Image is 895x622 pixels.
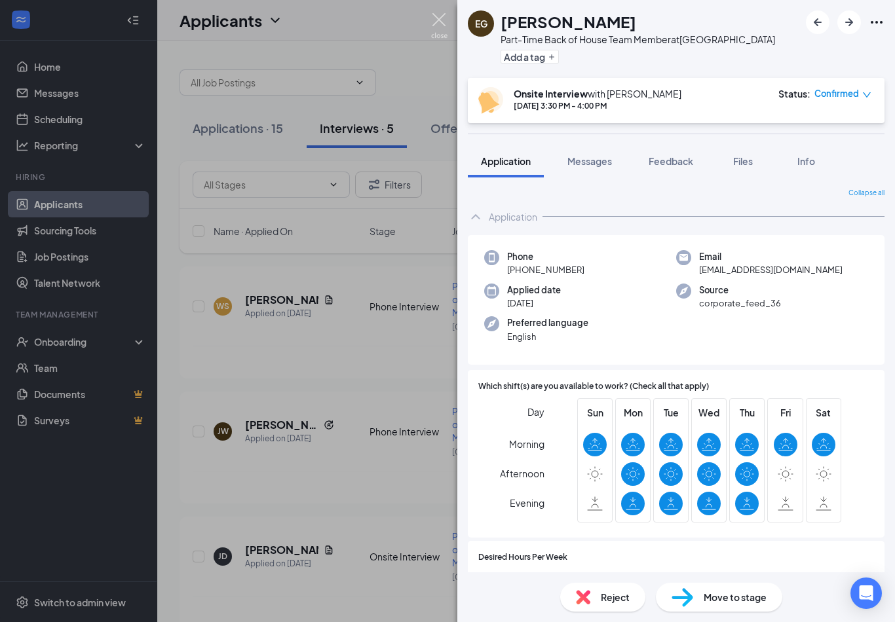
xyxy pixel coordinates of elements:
span: Which shift(s) are you available to work? (Check all that apply) [478,380,709,393]
button: ArrowLeftNew [806,10,829,34]
div: EG [475,17,487,30]
span: Applied date [507,284,561,297]
svg: ChevronUp [468,209,484,225]
span: English [507,330,588,343]
svg: Plus [548,53,556,61]
span: Info [797,155,815,167]
span: Feedback [649,155,693,167]
span: down [862,90,871,100]
span: Messages [567,155,612,167]
span: [DATE] [507,297,561,310]
span: Phone [507,250,584,263]
svg: ArrowLeftNew [810,14,826,30]
span: Application [481,155,531,167]
span: Afternoon [500,462,544,485]
span: [PHONE_NUMBER] [507,263,584,276]
span: Evening [510,491,544,515]
span: Fri [774,405,797,420]
span: as many as possible [478,569,874,583]
span: Source [699,284,781,297]
button: ArrowRight [837,10,861,34]
span: Reject [601,590,630,604]
span: Day [527,405,544,419]
span: Preferred language [507,316,588,329]
h1: [PERSON_NAME] [501,10,636,33]
div: Open Intercom Messenger [850,577,882,609]
svg: Ellipses [869,14,885,30]
span: Sun [583,405,607,420]
svg: ArrowRight [841,14,857,30]
span: Wed [697,405,721,420]
span: Move to stage [704,590,767,604]
div: Part-Time Back of House Team Member at [GEOGRAPHIC_DATA] [501,33,775,46]
div: with [PERSON_NAME] [514,87,681,100]
div: [DATE] 3:30 PM - 4:00 PM [514,100,681,111]
span: Desired Hours Per Week [478,551,567,564]
span: Confirmed [814,87,859,100]
span: Tue [659,405,683,420]
span: corporate_feed_36 [699,297,781,310]
span: [EMAIL_ADDRESS][DOMAIN_NAME] [699,263,843,276]
span: Email [699,250,843,263]
span: Sat [812,405,835,420]
b: Onsite Interview [514,88,588,100]
span: Mon [621,405,645,420]
span: Collapse all [848,188,885,198]
span: Files [733,155,753,167]
button: PlusAdd a tag [501,50,559,64]
span: Thu [735,405,759,420]
span: Morning [509,432,544,456]
div: Application [489,210,537,223]
div: Status : [778,87,810,100]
